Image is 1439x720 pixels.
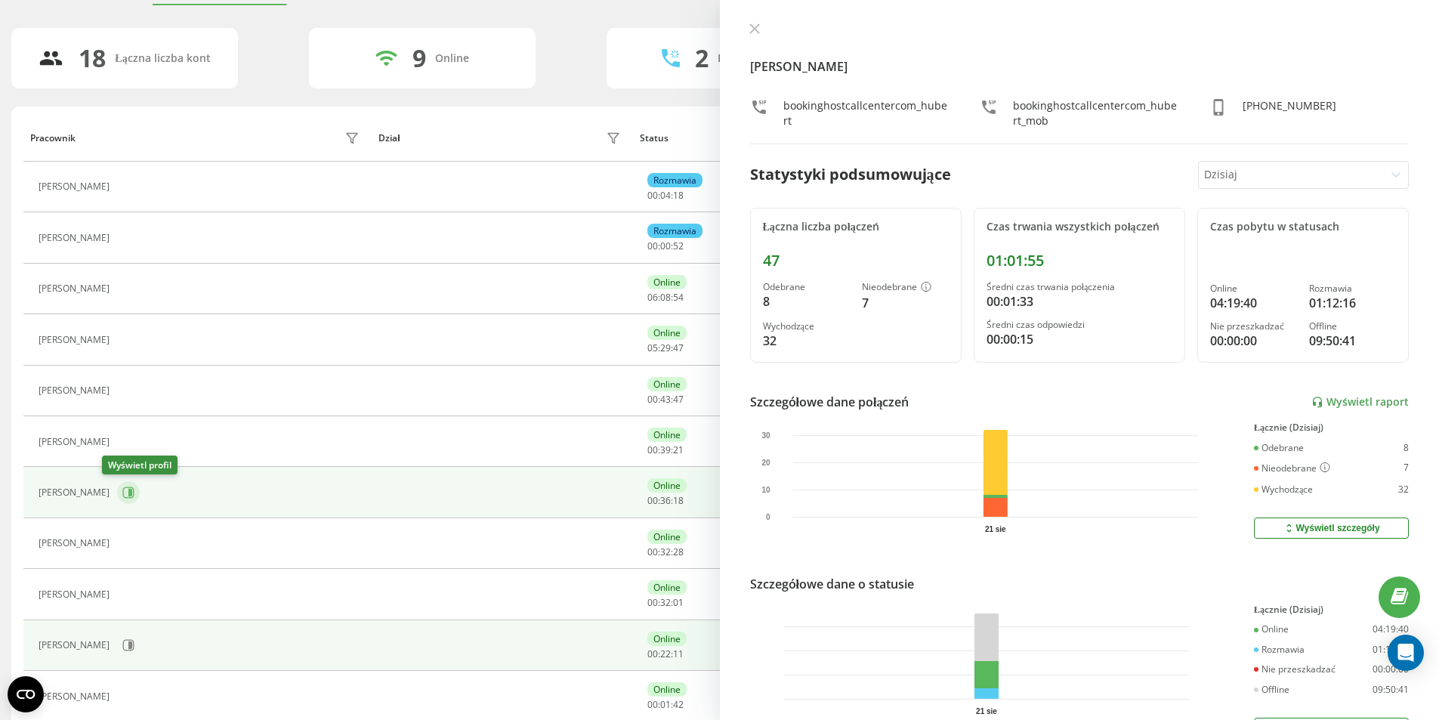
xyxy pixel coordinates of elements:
[647,189,658,202] span: 00
[660,647,671,660] span: 22
[673,494,684,507] span: 18
[987,221,1172,233] div: Czas trwania wszystkich połączeń
[1254,484,1313,495] div: Wychodzące
[647,478,687,493] div: Online
[39,640,113,650] div: [PERSON_NAME]
[673,647,684,660] span: 11
[1373,624,1409,635] div: 04:19:40
[647,326,687,340] div: Online
[39,233,113,243] div: [PERSON_NAME]
[647,545,658,558] span: 00
[673,291,684,304] span: 54
[1403,462,1409,474] div: 7
[1254,462,1330,474] div: Nieodebrane
[673,698,684,711] span: 42
[987,320,1172,330] div: Średni czas odpowiedzi
[647,173,703,187] div: Rozmawia
[987,292,1172,311] div: 00:01:33
[39,335,113,345] div: [PERSON_NAME]
[660,393,671,406] span: 43
[1210,294,1297,312] div: 04:19:40
[660,189,671,202] span: 04
[1254,518,1409,539] button: Wyświetl szczegóły
[1309,321,1396,332] div: Offline
[750,163,951,186] div: Statystyki podsumowujące
[647,428,687,442] div: Online
[378,133,400,144] div: Dział
[1283,522,1379,534] div: Wyświetl szczegóły
[976,707,997,715] text: 21 sie
[647,682,687,697] div: Online
[1373,684,1409,695] div: 09:50:41
[761,459,770,467] text: 20
[647,291,658,304] span: 06
[647,224,703,238] div: Rozmawia
[39,487,113,498] div: [PERSON_NAME]
[987,252,1172,270] div: 01:01:55
[1254,443,1304,453] div: Odebrane
[987,330,1172,348] div: 00:00:15
[660,545,671,558] span: 32
[763,221,949,233] div: Łączna liczba połączeń
[647,377,687,391] div: Online
[1373,664,1409,675] div: 00:00:00
[647,445,684,456] div: : :
[412,44,426,73] div: 9
[1210,321,1297,332] div: Nie przeszkadzać
[647,292,684,303] div: : :
[660,443,671,456] span: 39
[647,343,684,354] div: : :
[660,494,671,507] span: 36
[30,133,76,144] div: Pracownik
[1013,98,1179,128] div: bookinghostcallcentercom_hubert_mob
[1210,283,1297,294] div: Online
[1210,221,1396,233] div: Czas pobytu w statusach
[761,431,770,440] text: 30
[763,252,949,270] div: 47
[1210,332,1297,350] div: 00:00:00
[750,575,914,593] div: Szczegółowe dane o statusie
[673,443,684,456] span: 21
[1254,624,1289,635] div: Online
[1388,635,1424,671] div: Open Intercom Messenger
[39,181,113,192] div: [PERSON_NAME]
[640,133,669,144] div: Status
[673,596,684,609] span: 01
[647,598,684,608] div: : :
[660,341,671,354] span: 29
[115,52,210,65] div: Łączna liczba kont
[750,393,909,411] div: Szczegółowe dane połączeń
[647,632,687,646] div: Online
[647,596,658,609] span: 00
[39,283,113,294] div: [PERSON_NAME]
[647,239,658,252] span: 00
[39,538,113,548] div: [PERSON_NAME]
[647,496,684,506] div: : :
[79,44,106,73] div: 18
[750,57,1410,76] h4: [PERSON_NAME]
[647,547,684,558] div: : :
[8,676,44,712] button: Open CMP widget
[1254,644,1305,655] div: Rozmawia
[660,239,671,252] span: 00
[660,291,671,304] span: 08
[763,292,850,311] div: 8
[647,275,687,289] div: Online
[1243,98,1336,128] div: [PHONE_NUMBER]
[647,443,658,456] span: 00
[1311,396,1409,409] a: Wyświetl raport
[647,649,684,660] div: : :
[765,513,770,521] text: 0
[763,321,850,332] div: Wychodzące
[660,698,671,711] span: 01
[647,647,658,660] span: 00
[1254,664,1336,675] div: Nie przeszkadzać
[673,393,684,406] span: 47
[660,596,671,609] span: 32
[647,580,687,595] div: Online
[1309,283,1396,294] div: Rozmawia
[1403,443,1409,453] div: 8
[647,241,684,252] div: : :
[647,700,684,710] div: : :
[102,456,178,474] div: Wyświetl profil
